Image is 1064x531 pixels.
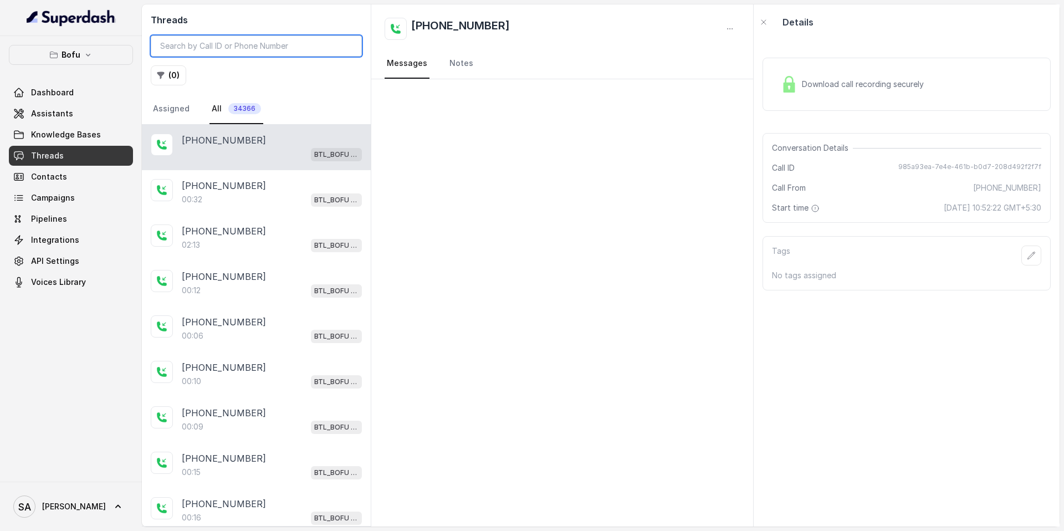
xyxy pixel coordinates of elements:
[31,213,67,224] span: Pipelines
[182,467,201,478] p: 00:15
[9,167,133,187] a: Contacts
[314,149,359,160] p: BTL_BOFU _Jaynagar
[31,171,67,182] span: Contacts
[385,49,429,79] a: Messages
[182,194,202,205] p: 00:32
[944,202,1041,213] span: [DATE] 10:52:22 GMT+5:30
[151,94,362,124] nav: Tabs
[314,195,359,206] p: BTL_BOFU _Jaynagar
[772,270,1041,281] p: No tags assigned
[9,146,133,166] a: Threads
[182,224,266,238] p: [PHONE_NUMBER]
[973,182,1041,193] span: [PHONE_NUMBER]
[151,65,186,85] button: (0)
[9,251,133,271] a: API Settings
[182,134,266,147] p: [PHONE_NUMBER]
[151,13,362,27] h2: Threads
[314,376,359,387] p: BTL_BOFU _Jaynagar
[182,239,200,251] p: 02:13
[182,512,201,523] p: 00:16
[314,467,359,478] p: BTL_BOFU _Jaynagar
[9,209,133,229] a: Pipelines
[9,272,133,292] a: Voices Library
[182,330,203,341] p: 00:06
[182,406,266,420] p: [PHONE_NUMBER]
[782,16,814,29] p: Details
[151,94,192,124] a: Assigned
[151,35,362,57] input: Search by Call ID or Phone Number
[31,129,101,140] span: Knowledge Bases
[209,94,263,124] a: All34366
[182,497,266,510] p: [PHONE_NUMBER]
[182,361,266,374] p: [PHONE_NUMBER]
[898,162,1041,173] span: 985a93ea-7e4e-461b-b0d7-208d492f2f7f
[9,230,133,250] a: Integrations
[42,501,106,512] span: [PERSON_NAME]
[9,45,133,65] button: Bofu
[228,103,261,114] span: 34366
[182,315,266,329] p: [PHONE_NUMBER]
[781,76,797,93] img: Lock Icon
[31,87,74,98] span: Dashboard
[9,125,133,145] a: Knowledge Bases
[772,142,853,154] span: Conversation Details
[802,79,928,90] span: Download call recording securely
[31,108,73,119] span: Assistants
[772,246,790,265] p: Tags
[411,18,510,40] h2: [PHONE_NUMBER]
[62,48,80,62] p: Bofu
[18,501,31,513] text: SA
[314,285,359,297] p: BTL_BOFU _Jaynagar
[9,491,133,522] a: [PERSON_NAME]
[31,192,75,203] span: Campaigns
[31,256,79,267] span: API Settings
[31,277,86,288] span: Voices Library
[772,162,795,173] span: Call ID
[314,240,359,251] p: BTL_BOFU _Jaynagar
[447,49,475,79] a: Notes
[9,104,133,124] a: Assistants
[182,270,266,283] p: [PHONE_NUMBER]
[772,202,822,213] span: Start time
[9,83,133,103] a: Dashboard
[182,452,266,465] p: [PHONE_NUMBER]
[27,9,116,27] img: light.svg
[182,376,201,387] p: 00:10
[385,49,740,79] nav: Tabs
[314,331,359,342] p: BTL_BOFU _Jaynagar
[31,234,79,246] span: Integrations
[314,513,359,524] p: BTL_BOFU _Jaynagar
[31,150,64,161] span: Threads
[182,285,201,296] p: 00:12
[182,179,266,192] p: [PHONE_NUMBER]
[182,421,203,432] p: 00:09
[772,182,806,193] span: Call From
[9,188,133,208] a: Campaigns
[314,422,359,433] p: BTL_BOFU _Jaynagar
